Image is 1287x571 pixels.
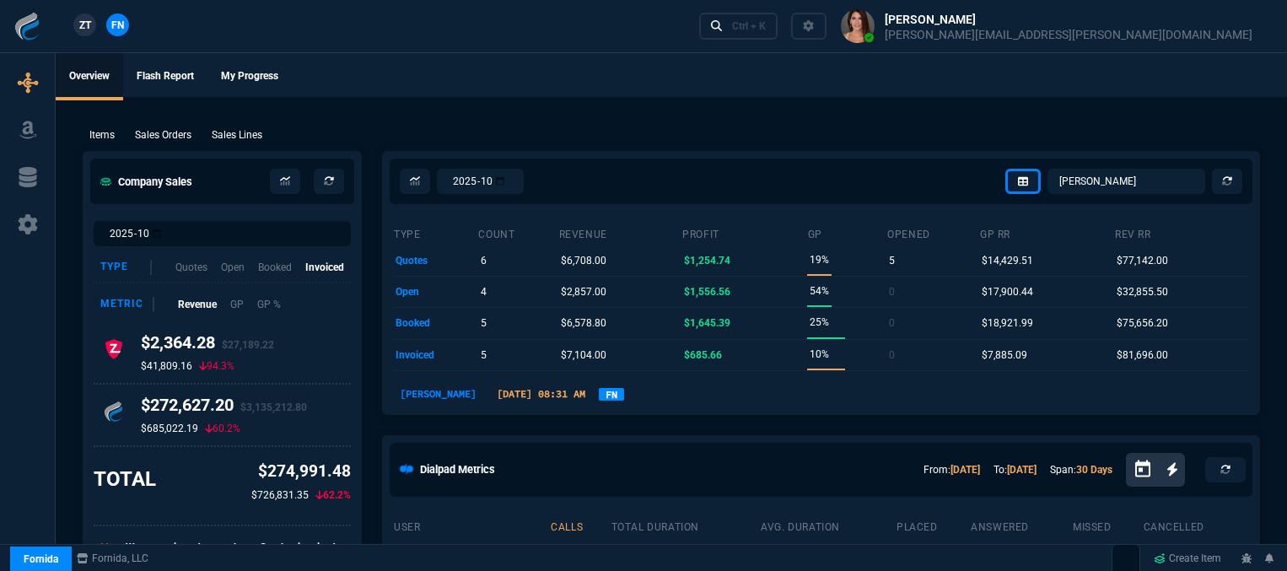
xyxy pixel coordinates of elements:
span: $3,135,212.80 [240,401,307,413]
p: GP % [257,297,281,312]
td: open [393,276,477,307]
p: We are projected to reach our October invoiced revenue goal. Keep up the momentum! [126,540,351,570]
a: msbcCompanyName [72,551,153,566]
h5: Dialpad Metrics [420,461,495,477]
p: $81,696.00 [1117,343,1168,367]
th: calls [550,514,610,537]
p: 5 [481,343,487,367]
a: Flash Report [123,53,207,100]
p: $1,645.39 [684,311,730,335]
p: Invoiced [305,260,344,275]
span: $27,189.22 [222,339,274,351]
p: 19% [810,248,829,272]
a: Create Item [1147,546,1228,571]
div: Type [100,260,152,275]
p: GP [230,297,244,312]
p: [PERSON_NAME] [393,386,483,401]
p: 1 [1074,540,1139,563]
p: Sales Orders [135,127,191,143]
td: invoiced [393,339,477,370]
p: $274,991.48 [251,460,351,484]
a: 30 Days [1076,464,1112,476]
p: $14,429.51 [982,249,1033,272]
p: 54% [810,279,829,303]
p: $685,022.19 [141,422,198,435]
a: My Progress [207,53,292,100]
p: 44s [762,540,892,563]
p: $77,142.00 [1117,249,1168,272]
p: 182 [552,540,607,563]
p: 25% [810,310,829,334]
p: 1h 38m [613,540,757,563]
th: answered [970,514,1072,537]
p: 0 [889,280,895,304]
p: $1,556.56 [684,280,730,304]
th: type [393,221,477,245]
p: 0 [889,311,895,335]
th: Rev RR [1114,221,1249,245]
p: 6 [481,249,487,272]
a: [DATE] [950,464,980,476]
p: 94.3% [199,359,234,373]
p: 4 [481,280,487,304]
td: quotes [393,245,477,276]
p: $18,921.99 [982,311,1033,335]
p: $6,708.00 [561,249,606,272]
p: $685.66 [684,343,722,367]
th: GP RR [979,221,1114,245]
p: 0 [889,343,895,367]
th: cancelled [1143,514,1250,537]
p: [PERSON_NAME] [396,540,547,563]
th: revenue [558,221,682,245]
p: 135 [898,540,967,563]
p: $75,656.20 [1117,311,1168,335]
th: avg. duration [760,514,896,537]
p: $726,831.35 [251,488,309,503]
div: Metric [100,297,154,312]
p: Quotes [175,260,207,275]
p: 62.2% [315,488,351,503]
p: To: [994,462,1037,477]
td: booked [393,308,477,339]
th: total duration [611,514,761,537]
button: Open calendar [1133,457,1166,482]
p: 44 [1145,540,1247,563]
span: FN [111,18,124,33]
th: opened [886,221,979,245]
p: Sales Lines [212,127,262,143]
a: [DATE] [1007,464,1037,476]
div: Ctrl + K [732,19,766,33]
p: 5 [889,249,895,272]
p: Booked [258,260,292,275]
span: ZT [79,18,91,33]
p: $7,885.09 [982,343,1027,367]
h4: $2,364.28 [141,332,274,359]
th: GP [807,221,887,245]
p: Revenue [178,297,217,312]
p: Span: [1050,462,1112,477]
th: count [477,221,557,245]
h3: TOTAL [94,466,156,492]
p: $1,254.74 [684,249,730,272]
p: [DATE] 08:31 AM [490,386,592,401]
a: Overview [56,53,123,100]
th: placed [896,514,970,537]
p: 🎉 [94,540,112,563]
p: Open [221,260,245,275]
h5: Company Sales [100,174,192,190]
a: FN [599,388,624,401]
p: $6,578.80 [561,311,606,335]
p: 60.2% [205,422,240,435]
p: $41,809.16 [141,359,192,373]
p: $17,900.44 [982,280,1033,304]
p: $2,857.00 [561,280,606,304]
p: $32,855.50 [1117,280,1168,304]
p: From: [924,462,980,477]
p: Items [89,127,115,143]
th: user [393,514,550,537]
p: 1 [972,540,1069,563]
th: missed [1072,514,1143,537]
p: 5 [481,311,487,335]
h4: $272,627.20 [141,395,307,422]
p: $7,104.00 [561,343,606,367]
